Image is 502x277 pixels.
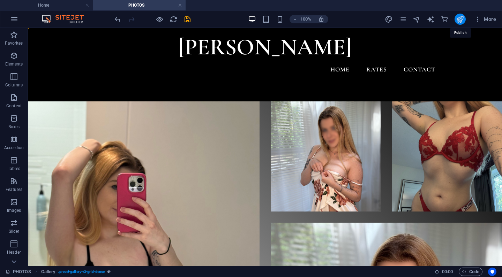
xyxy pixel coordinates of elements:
button: save [183,15,192,23]
button: reload [169,15,178,23]
p: Boxes [8,124,20,130]
span: Click to select. Double-click to edit [41,268,55,276]
nav: breadcrumb [41,268,111,276]
p: Images [7,208,21,213]
span: . preset-gallery-v3-grid-dense [58,268,105,276]
button: undo [113,15,122,23]
p: Tables [8,166,20,171]
i: Navigator [413,15,421,23]
p: Content [6,103,22,109]
i: Pages (Ctrl+Alt+S) [399,15,407,23]
h6: 100% [300,15,311,23]
p: Slider [9,229,20,234]
p: Elements [5,61,23,67]
a: Click to cancel selection. Double-click to open Pages [6,268,31,276]
span: 00 00 [442,268,453,276]
i: This element is a customizable preset [107,270,111,274]
span: More [474,16,496,23]
i: On resize automatically adjust zoom level to fit chosen device. [318,16,324,22]
p: Header [7,249,21,255]
p: Columns [5,82,23,88]
button: Usercentrics [488,268,496,276]
i: Commerce [441,15,449,23]
i: Design (Ctrl+Alt+Y) [385,15,393,23]
button: publish [455,14,466,25]
span: : [447,269,448,274]
span: Code [462,268,479,276]
img: Editor Logo [40,15,92,23]
button: commerce [441,15,449,23]
i: Undo: Add element (Ctrl+Z) [114,15,122,23]
h4: PHOTOS [93,1,186,9]
button: More [471,14,499,25]
button: 100% [290,15,314,23]
i: Save (Ctrl+S) [183,15,192,23]
p: Features [6,187,22,192]
i: Reload page [170,15,178,23]
button: navigator [413,15,421,23]
p: Accordion [4,145,24,151]
button: Click here to leave preview mode and continue editing [155,15,164,23]
button: design [385,15,393,23]
h6: Session time [435,268,453,276]
button: text_generator [427,15,435,23]
button: pages [399,15,407,23]
button: Code [459,268,482,276]
p: Favorites [5,40,23,46]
